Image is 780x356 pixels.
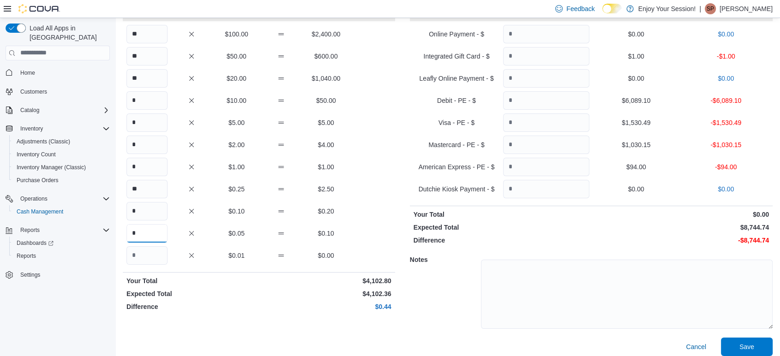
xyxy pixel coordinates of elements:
[13,136,74,147] a: Adjustments (Classic)
[216,140,257,149] p: $2.00
[414,30,500,39] p: Online Payment - $
[126,302,257,311] p: Difference
[593,184,679,194] p: $0.00
[17,239,54,247] span: Dashboards
[593,210,769,219] p: $0.00
[17,225,110,236] span: Reports
[686,342,706,351] span: Cancel
[593,74,679,83] p: $0.00
[566,4,594,13] span: Feedback
[2,66,114,79] button: Home
[503,47,589,65] input: Quantity
[216,162,257,172] p: $1.00
[410,250,479,269] h5: Notes
[216,184,257,194] p: $0.25
[503,180,589,198] input: Quantity
[17,67,39,78] a: Home
[306,207,347,216] p: $0.20
[306,52,347,61] p: $600.00
[216,52,257,61] p: $50.00
[306,30,347,39] p: $2,400.00
[306,74,347,83] p: $1,040.00
[414,184,500,194] p: Dutchie Kiosk Payment - $
[306,251,347,260] p: $0.00
[2,85,114,98] button: Customers
[216,229,257,238] p: $0.05
[261,276,391,285] p: $4,102.80
[126,246,168,265] input: Quantity
[503,25,589,43] input: Quantity
[6,62,110,306] nav: Complex example
[216,118,257,127] p: $5.00
[682,338,710,356] button: Cancel
[306,162,347,172] p: $1.00
[17,105,110,116] span: Catalog
[306,184,347,194] p: $2.50
[683,74,769,83] p: $0.00
[13,149,60,160] a: Inventory Count
[126,289,257,298] p: Expected Total
[593,52,679,61] p: $1.00
[306,229,347,238] p: $0.10
[17,208,63,215] span: Cash Management
[503,91,589,110] input: Quantity
[739,342,754,351] span: Save
[20,88,47,95] span: Customers
[503,69,589,88] input: Quantity
[17,177,59,184] span: Purchase Orders
[261,302,391,311] p: $0.44
[707,3,714,14] span: SP
[414,210,589,219] p: Your Total
[593,236,769,245] p: -$8,744.74
[9,148,114,161] button: Inventory Count
[602,4,622,13] input: Dark Mode
[414,96,500,105] p: Debit - PE - $
[20,195,48,202] span: Operations
[26,24,110,42] span: Load All Apps in [GEOGRAPHIC_DATA]
[503,136,589,154] input: Quantity
[20,107,39,114] span: Catalog
[216,207,257,216] p: $0.10
[306,140,347,149] p: $4.00
[9,161,114,174] button: Inventory Manager (Classic)
[9,135,114,148] button: Adjustments (Classic)
[683,30,769,39] p: $0.00
[17,252,36,260] span: Reports
[17,67,110,78] span: Home
[126,25,168,43] input: Quantity
[13,237,57,249] a: Dashboards
[2,192,114,205] button: Operations
[414,118,500,127] p: Visa - PE - $
[216,251,257,260] p: $0.01
[13,162,90,173] a: Inventory Manager (Classic)
[17,269,110,280] span: Settings
[638,3,696,14] p: Enjoy Your Session!
[17,138,70,145] span: Adjustments (Classic)
[13,206,67,217] a: Cash Management
[17,269,44,280] a: Settings
[126,47,168,65] input: Quantity
[17,123,110,134] span: Inventory
[13,175,110,186] span: Purchase Orders
[683,162,769,172] p: -$94.00
[602,13,603,14] span: Dark Mode
[593,118,679,127] p: $1,530.49
[414,236,589,245] p: Difference
[20,271,40,279] span: Settings
[2,122,114,135] button: Inventory
[13,250,40,261] a: Reports
[20,69,35,77] span: Home
[17,193,110,204] span: Operations
[17,86,51,97] a: Customers
[593,223,769,232] p: $8,744.74
[2,104,114,117] button: Catalog
[13,250,110,261] span: Reports
[593,30,679,39] p: $0.00
[705,3,716,14] div: Sebastian Paciocco
[2,268,114,281] button: Settings
[699,3,701,14] p: |
[9,249,114,262] button: Reports
[593,96,679,105] p: $6,089.10
[17,225,43,236] button: Reports
[414,223,589,232] p: Expected Total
